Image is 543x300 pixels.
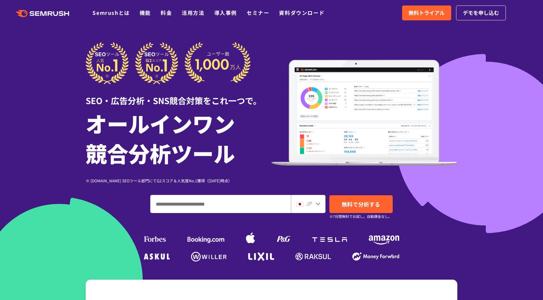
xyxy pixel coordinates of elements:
input: ドメイン、キーワードまたはURLを入力してください [151,195,291,213]
a: 導入事例 [214,9,237,16]
span: デモを申し込む [463,9,499,17]
h1: オールインワン 競合分析ツール [86,108,271,168]
a: 活用方法 [182,9,204,16]
small: ※7日間無料でお試し。自動課金なし。 [329,213,392,220]
span: 無料トライアル [409,9,445,17]
div: ※ [DOMAIN_NAME] SEOツール部門にてG2スコア＆人気度No.1獲得（[DATE]時点） [86,177,271,184]
a: デモを申し込む [456,5,506,20]
span: JP [306,199,312,207]
a: 料金 [161,9,172,16]
a: Semrushとは [92,9,130,16]
a: 無料トライアル [402,5,451,20]
a: 機能 [140,9,151,16]
a: 資料ダウンロード [279,9,325,16]
a: 無料で分析する [329,195,393,213]
a: セミナー [247,9,269,16]
span: 無料で分析する [342,200,380,208]
div: SEO・広告分析・SNS競合対策をこれ一つで。 [86,84,271,107]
